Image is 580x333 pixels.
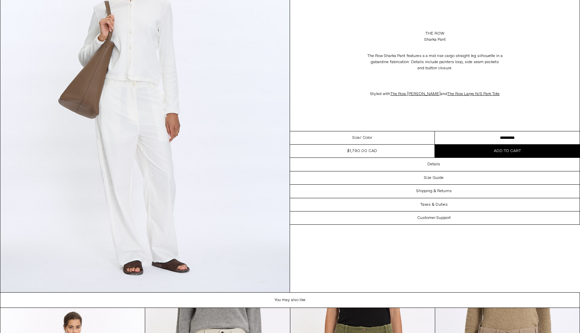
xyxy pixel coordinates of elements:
button: Add to cart [435,145,580,158]
span: Styled with and [370,91,500,97]
h3: Shipping & Returns [416,189,452,193]
a: The Row [PERSON_NAME] [390,91,441,97]
h3: Details [427,162,440,167]
span: Size [352,135,360,141]
h3: Taxes & Duties [420,202,448,207]
a: The Row Large N/S Park Tote [447,91,500,97]
div: Sharka Pant [424,37,446,43]
h3: Size Guide [424,175,444,180]
h3: Customer Support [417,216,451,220]
span: Add to cart [494,148,521,154]
div: $1,790.00 CAD [347,148,377,154]
a: The Row [425,31,444,37]
span: / Color [360,135,372,141]
h1: You may also like [0,293,580,308]
p: The Row Sharka Pant features a a mid rise cargo straight leg silhouette in a gabardine fabricatio... [367,50,503,75]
